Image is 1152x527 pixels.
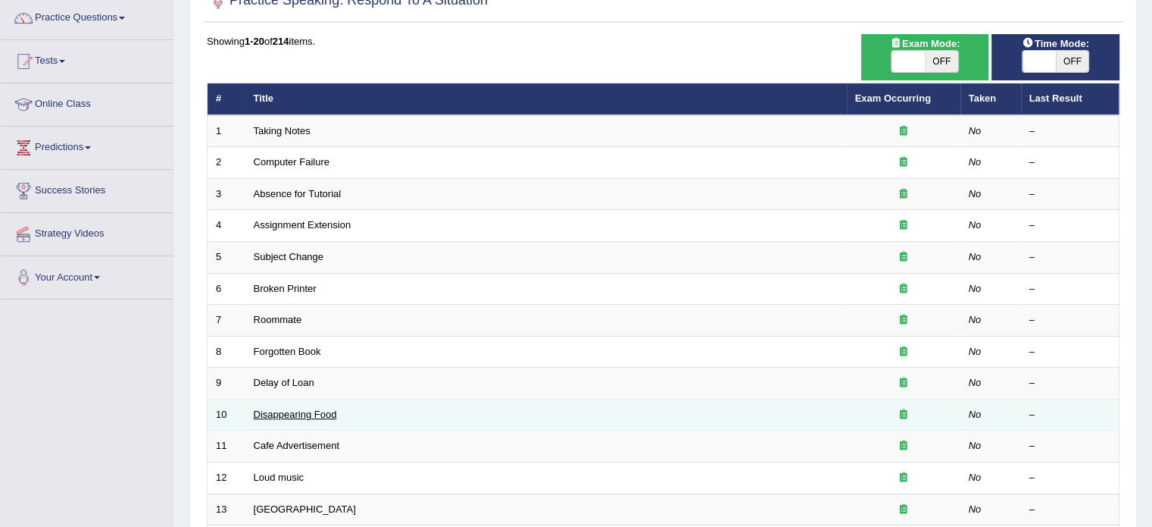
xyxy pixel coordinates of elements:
td: 7 [208,305,245,337]
span: OFF [925,51,958,72]
th: Last Result [1021,83,1119,115]
th: Taken [960,83,1021,115]
div: Exam occurring question [855,187,952,202]
td: 4 [208,210,245,242]
div: – [1029,408,1111,422]
a: Delay of Loan [254,377,314,388]
div: – [1029,313,1111,328]
th: Title [245,83,847,115]
em: No [969,314,982,325]
em: No [969,219,982,231]
div: Show exams occurring in exams [861,34,989,80]
td: 8 [208,336,245,368]
a: Subject Change [254,251,324,262]
a: Predictions [1,127,173,165]
td: 2 [208,147,245,179]
a: Your Account [1,256,173,294]
em: No [969,125,982,136]
td: 9 [208,368,245,400]
div: Exam occurring question [855,376,952,391]
em: No [969,440,982,451]
em: No [969,409,982,420]
div: Exam occurring question [855,471,952,485]
em: No [969,283,982,294]
div: Exam occurring question [855,345,952,359]
a: Exam Occurring [855,93,931,104]
a: Cafe Advertisement [254,440,339,451]
a: Strategy Videos [1,213,173,251]
div: – [1029,376,1111,391]
a: Forgotten Book [254,346,321,357]
em: No [969,188,982,199]
em: No [969,377,982,388]
div: Exam occurring question [855,439,952,453]
div: – [1029,503,1111,517]
div: – [1029,345,1111,359]
span: Time Mode: [1016,36,1095,52]
td: 10 [208,399,245,431]
div: – [1029,187,1111,202]
div: Exam occurring question [855,282,952,296]
span: OFF [1056,51,1089,72]
a: [GEOGRAPHIC_DATA] [254,503,356,515]
span: Exam Mode: [884,36,966,52]
div: Exam occurring question [855,313,952,328]
a: Roommate [254,314,302,325]
a: Assignment Extension [254,219,351,231]
a: Broken Printer [254,283,317,294]
em: No [969,472,982,483]
div: Showing of items. [207,34,1119,49]
a: Success Stories [1,170,173,208]
td: 12 [208,462,245,494]
div: – [1029,155,1111,170]
a: Taking Notes [254,125,311,136]
a: Online Class [1,83,173,121]
div: – [1029,218,1111,233]
div: – [1029,250,1111,265]
div: Exam occurring question [855,155,952,170]
a: Absence for Tutorial [254,188,342,199]
td: 5 [208,242,245,274]
div: Exam occurring question [855,503,952,517]
a: Disappearing Food [254,409,337,420]
div: – [1029,282,1111,296]
th: # [208,83,245,115]
b: 1-20 [245,36,264,47]
div: Exam occurring question [855,124,952,139]
td: 6 [208,273,245,305]
td: 11 [208,431,245,463]
div: Exam occurring question [855,218,952,233]
div: – [1029,471,1111,485]
em: No [969,503,982,515]
b: 214 [273,36,289,47]
div: – [1029,439,1111,453]
td: 1 [208,115,245,147]
a: Tests [1,40,173,78]
td: 13 [208,494,245,525]
em: No [969,251,982,262]
em: No [969,156,982,168]
div: Exam occurring question [855,408,952,422]
td: 3 [208,178,245,210]
div: – [1029,124,1111,139]
a: Computer Failure [254,156,329,168]
em: No [969,346,982,357]
a: Loud music [254,472,304,483]
div: Exam occurring question [855,250,952,265]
